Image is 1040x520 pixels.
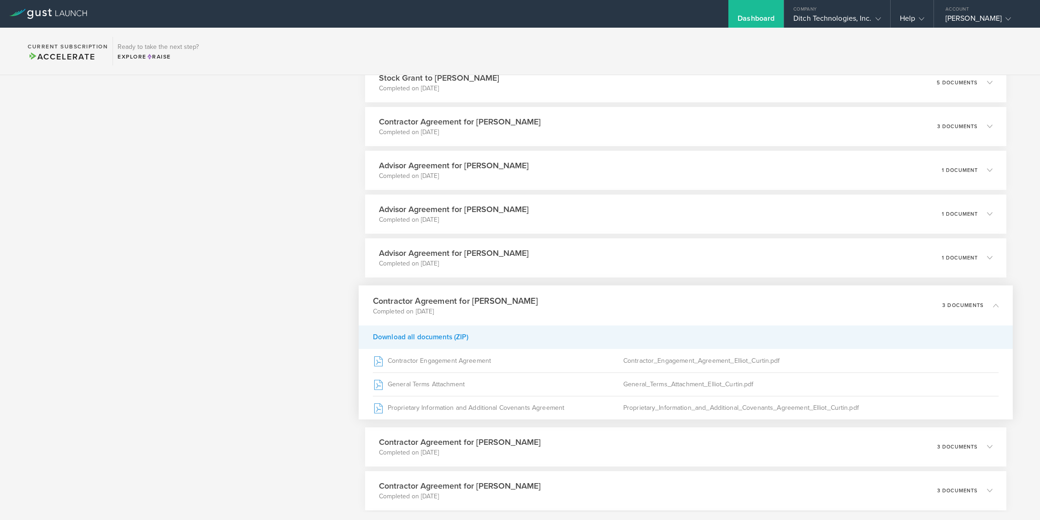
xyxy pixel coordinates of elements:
[793,14,880,28] div: Ditch Technologies, Inc.
[937,80,978,85] p: 5 documents
[942,212,978,217] p: 1 document
[379,480,541,492] h3: Contractor Agreement for [PERSON_NAME]
[937,124,978,129] p: 3 documents
[372,307,538,316] p: Completed on [DATE]
[937,444,978,449] p: 3 documents
[118,44,199,50] h3: Ready to take the next step?
[372,396,623,419] div: Proprietary Information and Additional Covenants Agreement
[379,171,529,181] p: Completed on [DATE]
[379,259,529,268] p: Completed on [DATE]
[28,52,95,62] span: Accelerate
[379,492,541,501] p: Completed on [DATE]
[379,84,499,93] p: Completed on [DATE]
[738,14,774,28] div: Dashboard
[937,488,978,493] p: 3 documents
[942,168,978,173] p: 1 document
[945,14,1024,28] div: [PERSON_NAME]
[379,116,541,128] h3: Contractor Agreement for [PERSON_NAME]
[379,128,541,137] p: Completed on [DATE]
[623,372,999,396] div: General_Terms_Attachment_Elliot_Curtin.pdf
[28,44,108,49] h2: Current Subscription
[359,325,1013,349] div: Download all documents (ZIP)
[372,372,623,396] div: General Terms Attachment
[379,448,541,457] p: Completed on [DATE]
[372,295,538,307] h3: Contractor Agreement for [PERSON_NAME]
[942,302,984,307] p: 3 documents
[900,14,924,28] div: Help
[379,215,529,225] p: Completed on [DATE]
[379,436,541,448] h3: Contractor Agreement for [PERSON_NAME]
[112,37,203,65] div: Ready to take the next step?ExploreRaise
[623,396,999,419] div: Proprietary_Information_and_Additional_Covenants_Agreement_Elliot_Curtin.pdf
[147,53,171,60] span: Raise
[942,255,978,260] p: 1 document
[379,72,499,84] h3: Stock Grant to [PERSON_NAME]
[372,349,623,372] div: Contractor Engagement Agreement
[379,203,529,215] h3: Advisor Agreement for [PERSON_NAME]
[623,349,999,372] div: Contractor_Engagement_Agreement_Elliot_Curtin.pdf
[118,53,199,61] div: Explore
[379,160,529,171] h3: Advisor Agreement for [PERSON_NAME]
[379,247,529,259] h3: Advisor Agreement for [PERSON_NAME]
